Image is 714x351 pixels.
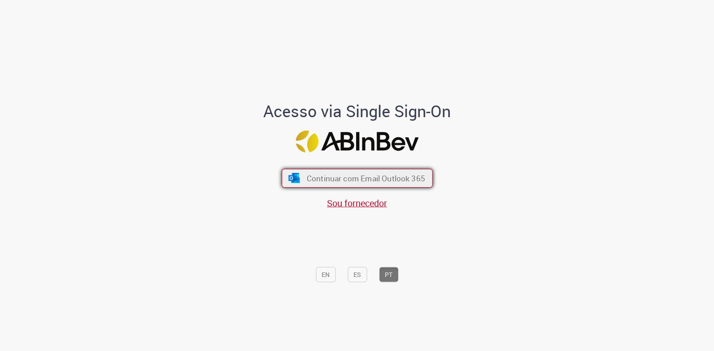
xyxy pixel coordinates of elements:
button: ES [348,267,367,282]
img: ícone Azure/Microsoft 360 [287,173,300,183]
button: PT [379,267,398,282]
h1: Acesso via Single Sign-On [233,102,482,120]
button: ícone Azure/Microsoft 360 Continuar com Email Outlook 365 [282,169,433,188]
img: Logo ABInBev [296,131,418,153]
button: EN [316,267,335,282]
a: Sou fornecedor [327,197,387,209]
span: Continuar com Email Outlook 365 [306,173,425,183]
